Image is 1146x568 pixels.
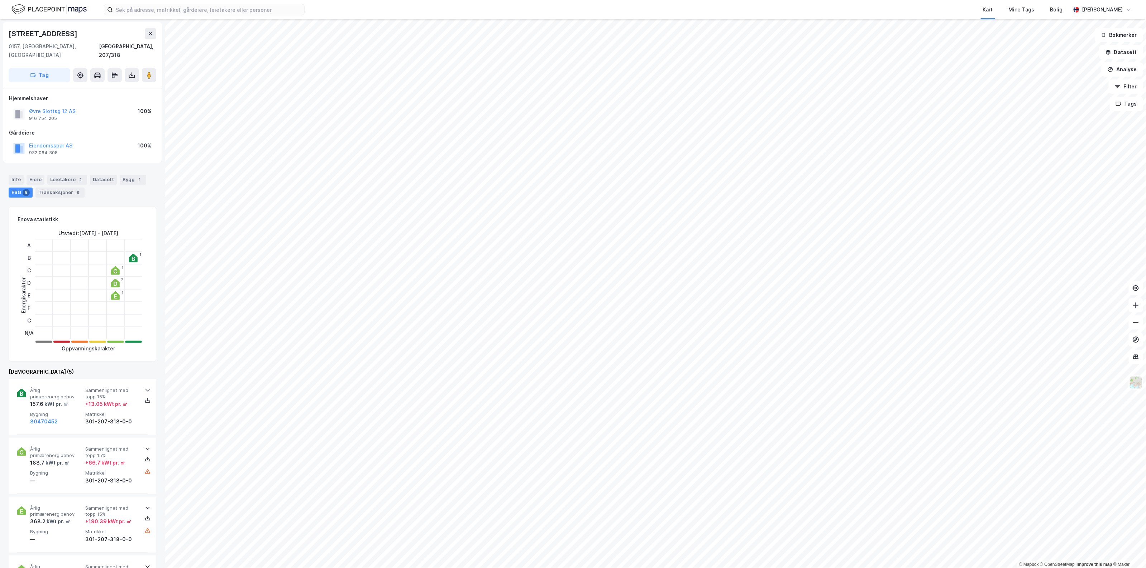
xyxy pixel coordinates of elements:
[1102,62,1143,77] button: Analyse
[85,470,138,476] span: Matrikkel
[120,175,146,185] div: Bygg
[99,42,156,59] div: [GEOGRAPHIC_DATA], 207/318
[1082,5,1123,14] div: [PERSON_NAME]
[25,264,34,277] div: C
[9,42,99,59] div: 0157, [GEOGRAPHIC_DATA], [GEOGRAPHIC_DATA]
[11,3,87,16] img: logo.f888ab2527a4732fd821a326f86c7f29.svg
[25,252,34,264] div: B
[30,505,82,518] span: Årlig primærenergibehov
[85,458,125,467] div: + 66.7 kWt pr. ㎡
[30,458,69,467] div: 188.7
[9,28,79,39] div: [STREET_ADDRESS]
[25,302,34,314] div: F
[19,277,28,313] div: Energikarakter
[46,517,70,526] div: kWt pr. ㎡
[1129,376,1143,389] img: Z
[30,529,82,535] span: Bygning
[62,344,115,353] div: Oppvarmingskarakter
[85,505,138,518] span: Sammenlignet med topp 15%
[1109,79,1143,94] button: Filter
[30,446,82,458] span: Årlig primærenergibehov
[43,400,68,408] div: kWt pr. ㎡
[85,476,138,485] div: 301-207-318-0-0
[30,400,68,408] div: 157.6
[136,176,143,183] div: 1
[85,535,138,544] div: 301-207-318-0-0
[35,188,85,198] div: Transaksjoner
[30,387,82,400] span: Årlig primærenergibehov
[121,278,123,282] div: 2
[85,387,138,400] span: Sammenlignet med topp 15%
[1077,562,1112,567] a: Improve this map
[30,470,82,476] span: Bygning
[75,189,82,196] div: 8
[29,150,58,156] div: 932 064 308
[30,535,82,544] div: —
[18,215,58,224] div: Enova statistikk
[1099,45,1143,59] button: Datasett
[9,175,24,185] div: Info
[9,68,70,82] button: Tag
[25,314,34,327] div: G
[85,400,128,408] div: + 13.05 kWt pr. ㎡
[25,277,34,289] div: D
[85,411,138,417] span: Matrikkel
[1040,562,1075,567] a: OpenStreetMap
[9,94,156,103] div: Hjemmelshaver
[121,290,123,295] div: 1
[85,417,138,426] div: 301-207-318-0-0
[138,107,152,116] div: 100%
[121,265,123,270] div: 1
[30,417,58,426] button: 80470452
[138,141,152,150] div: 100%
[44,458,69,467] div: kWt pr. ㎡
[25,327,34,339] div: N/A
[25,289,34,302] div: E
[1095,28,1143,42] button: Bokmerker
[983,5,993,14] div: Kart
[59,229,119,238] div: Utstedt : [DATE] - [DATE]
[1019,562,1039,567] a: Mapbox
[29,116,57,121] div: 916 754 205
[1050,5,1063,14] div: Bolig
[113,4,304,15] input: Søk på adresse, matrikkel, gårdeiere, leietakere eller personer
[9,188,33,198] div: ESG
[90,175,117,185] div: Datasett
[1110,534,1146,568] iframe: Chat Widget
[1009,5,1035,14] div: Mine Tags
[30,411,82,417] span: Bygning
[77,176,84,183] div: 2
[139,253,141,257] div: 1
[85,529,138,535] span: Matrikkel
[85,446,138,458] span: Sammenlignet med topp 15%
[27,175,44,185] div: Eiere
[30,476,82,485] div: —
[47,175,87,185] div: Leietakere
[23,189,30,196] div: 5
[9,128,156,137] div: Gårdeiere
[1110,97,1143,111] button: Tags
[9,368,156,376] div: [DEMOGRAPHIC_DATA] (5)
[30,517,70,526] div: 368.2
[25,239,34,252] div: A
[85,517,132,526] div: + 190.39 kWt pr. ㎡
